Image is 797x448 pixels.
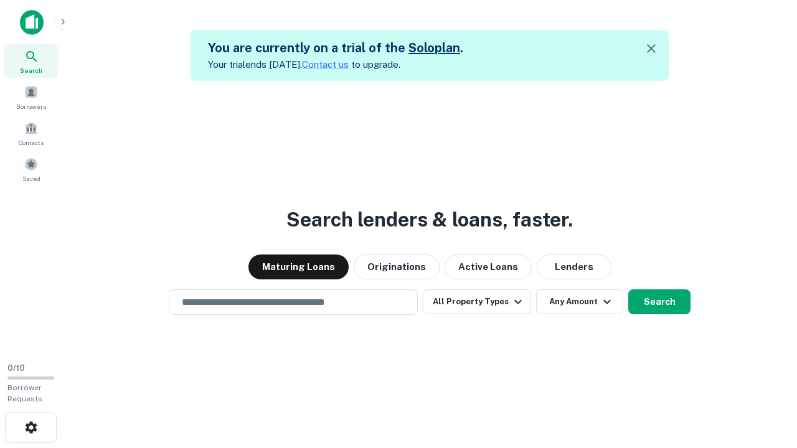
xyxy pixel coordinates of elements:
[4,152,59,186] a: Saved
[208,57,463,72] p: Your trial ends [DATE]. to upgrade.
[423,289,531,314] button: All Property Types
[19,138,44,147] span: Contacts
[286,205,573,235] h3: Search lenders & loans, faster.
[4,116,59,150] a: Contacts
[354,254,440,279] button: Originations
[445,254,532,279] button: Active Loans
[4,80,59,114] a: Borrowers
[208,39,463,57] h5: You are currently on a trial of the .
[22,174,40,184] span: Saved
[628,289,691,314] button: Search
[537,254,611,279] button: Lenders
[735,348,797,408] iframe: Chat Widget
[20,65,42,75] span: Search
[16,101,46,111] span: Borrowers
[7,363,25,373] span: 0 / 10
[408,40,460,55] a: Soloplan
[4,44,59,78] a: Search
[248,254,349,279] button: Maturing Loans
[20,10,44,35] img: capitalize-icon.png
[536,289,623,314] button: Any Amount
[7,383,42,403] span: Borrower Requests
[302,59,349,70] a: Contact us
